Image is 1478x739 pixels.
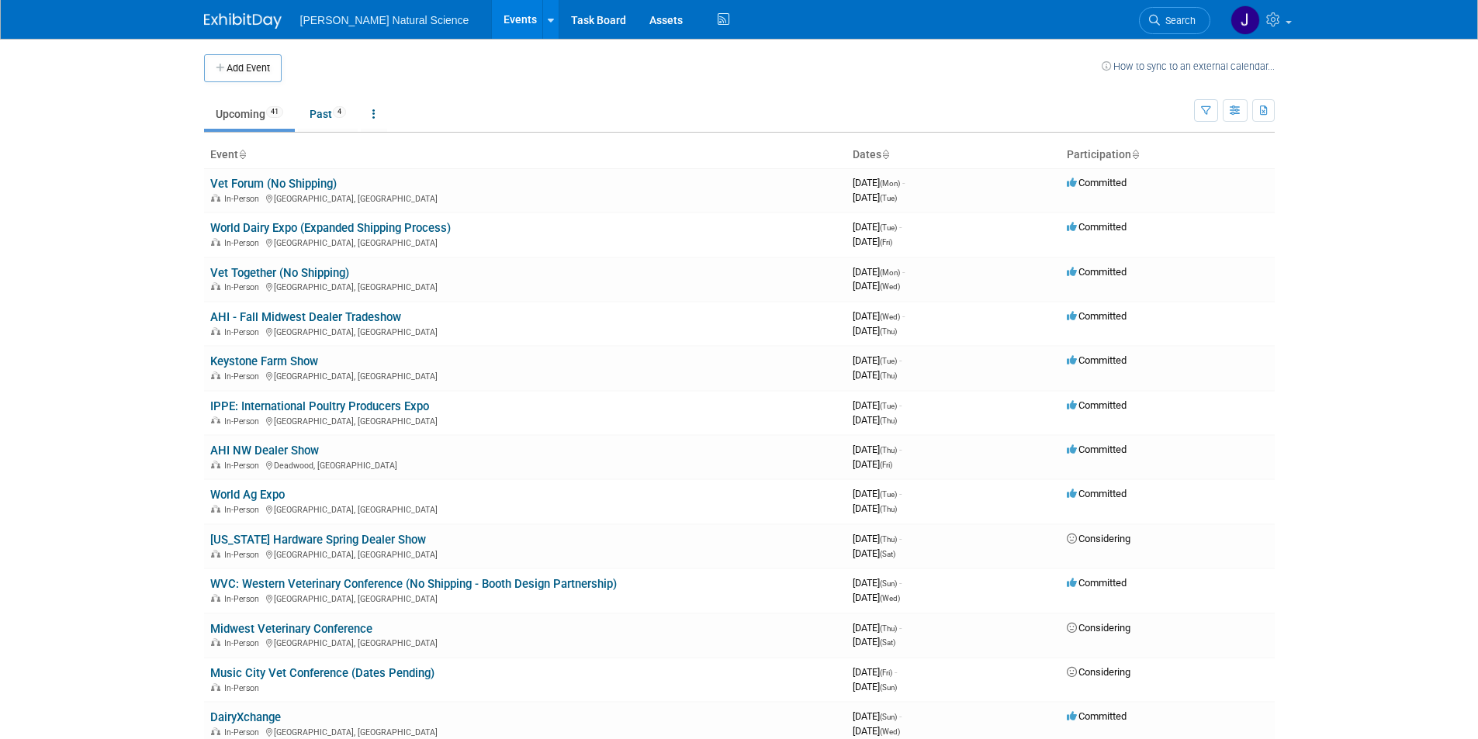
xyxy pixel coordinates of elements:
span: (Mon) [880,179,900,188]
span: [DATE] [853,622,902,634]
th: Participation [1061,142,1275,168]
div: [GEOGRAPHIC_DATA], [GEOGRAPHIC_DATA] [210,414,840,426]
img: In-Person Event [211,238,220,246]
span: (Fri) [880,668,892,677]
span: (Mon) [880,268,900,277]
span: Committed [1067,399,1127,411]
span: (Tue) [880,357,897,365]
span: - [902,310,905,322]
a: Midwest Veterinary Conference [210,622,372,636]
span: In-Person [224,238,264,248]
span: (Sun) [880,713,897,721]
span: (Fri) [880,238,892,247]
span: - [899,354,902,366]
span: [DATE] [853,280,900,292]
div: [GEOGRAPHIC_DATA], [GEOGRAPHIC_DATA] [210,280,840,292]
span: [DATE] [853,533,902,544]
a: How to sync to an external calendar... [1102,60,1275,72]
span: - [899,710,902,722]
span: (Thu) [880,535,897,544]
span: Committed [1067,310,1127,322]
span: (Sun) [880,579,897,588]
a: IPPE: International Poultry Producers Expo [210,399,429,413]
span: [DATE] [853,414,897,426]
a: Sort by Start Date [881,148,889,161]
span: [DATE] [853,177,905,188]
span: (Sat) [880,638,895,647]
span: 4 [333,106,346,118]
span: [DATE] [853,325,897,337]
span: [DATE] [853,192,897,203]
span: (Wed) [880,727,900,736]
span: In-Person [224,638,264,648]
span: (Wed) [880,594,900,603]
span: Search [1160,15,1196,26]
img: In-Person Event [211,638,220,646]
span: [DATE] [853,636,895,647]
span: (Tue) [880,402,897,410]
span: [DATE] [853,577,902,589]
a: Sort by Participation Type [1131,148,1139,161]
span: [DATE] [853,399,902,411]
span: Committed [1067,266,1127,278]
span: [DATE] [853,369,897,381]
span: - [899,622,902,634]
a: WVC: Western Veterinary Conference (No Shipping - Booth Design Partnership) [210,577,617,591]
span: In-Person [224,727,264,737]
div: [GEOGRAPHIC_DATA], [GEOGRAPHIC_DATA] [210,725,840,737]
span: In-Person [224,505,264,515]
span: 41 [266,106,283,118]
img: In-Person Event [211,727,220,735]
span: Committed [1067,577,1127,589]
span: In-Person [224,416,264,426]
th: Event [204,142,846,168]
div: [GEOGRAPHIC_DATA], [GEOGRAPHIC_DATA] [210,636,840,648]
span: In-Person [224,683,264,693]
span: Committed [1067,710,1127,722]
a: AHI NW Dealer Show [210,444,319,458]
span: - [899,399,902,411]
span: [PERSON_NAME] Natural Science [300,14,469,26]
span: (Thu) [880,624,897,633]
span: - [899,488,902,499]
span: - [899,577,902,589]
img: In-Person Event [211,461,220,468]
span: (Tue) [880,223,897,232]
a: Upcoming41 [204,99,295,129]
span: [DATE] [853,310,905,322]
span: [DATE] [853,725,900,737]
span: (Wed) [880,282,900,291]
img: In-Person Event [211,594,220,602]
span: In-Person [224,461,264,471]
span: Considering [1067,622,1130,634]
span: (Sun) [880,683,897,692]
img: In-Person Event [211,416,220,424]
button: Add Event [204,54,282,82]
span: [DATE] [853,502,897,514]
span: [DATE] [853,666,897,678]
span: Committed [1067,444,1127,455]
a: Vet Together (No Shipping) [210,266,349,280]
img: In-Person Event [211,282,220,290]
span: - [895,666,897,678]
span: (Tue) [880,194,897,202]
span: (Wed) [880,313,900,321]
span: (Thu) [880,505,897,513]
span: Committed [1067,221,1127,233]
img: Jennifer Bullock [1231,5,1260,35]
div: [GEOGRAPHIC_DATA], [GEOGRAPHIC_DATA] [210,236,840,248]
div: [GEOGRAPHIC_DATA], [GEOGRAPHIC_DATA] [210,369,840,382]
a: DairyXchange [210,710,281,724]
span: In-Person [224,550,264,560]
img: In-Person Event [211,194,220,202]
span: [DATE] [853,488,902,499]
span: (Fri) [880,461,892,469]
span: [DATE] [853,221,902,233]
img: ExhibitDay [204,13,282,29]
span: - [902,266,905,278]
img: In-Person Event [211,550,220,558]
span: [DATE] [853,458,892,470]
span: Considering [1067,666,1130,678]
span: [DATE] [853,681,897,692]
span: In-Person [224,371,264,382]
